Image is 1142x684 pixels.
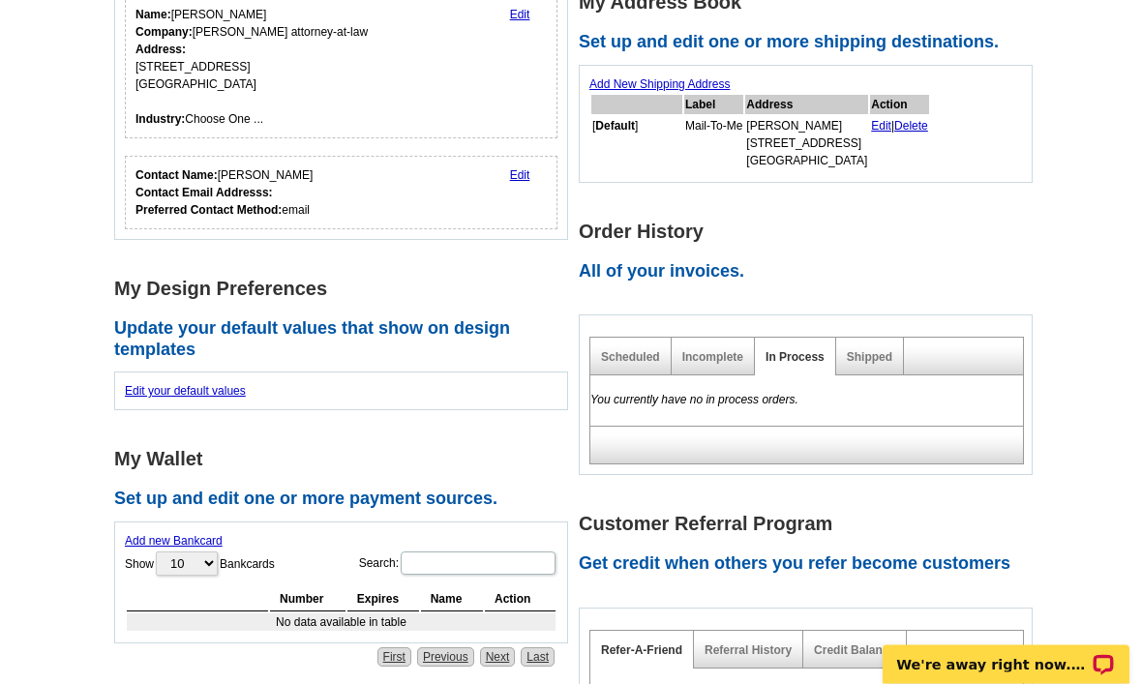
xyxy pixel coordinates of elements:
label: Show Bankcards [125,550,275,579]
a: Incomplete [682,351,743,365]
td: | [870,117,929,171]
h2: Update your default values that show on design templates [114,319,579,361]
a: Edit [871,120,891,134]
h1: Order History [579,223,1043,243]
h2: Get credit when others you refer become customers [579,554,1043,576]
td: [PERSON_NAME] [STREET_ADDRESS] [GEOGRAPHIC_DATA] [745,117,868,171]
h1: My Wallet [114,450,579,470]
th: Label [684,96,743,115]
a: Scheduled [601,351,660,365]
strong: Preferred Contact Method: [135,204,282,218]
strong: Company: [135,26,193,40]
a: Next [480,648,516,668]
a: Shipped [847,351,892,365]
div: [PERSON_NAME] email [135,167,313,220]
select: ShowBankcards [156,552,218,577]
a: Refer-A-Friend [601,644,682,658]
h1: Customer Referral Program [579,515,1043,535]
a: Edit [510,9,530,22]
label: Search: [359,550,557,578]
h2: All of your invoices. [579,262,1043,283]
td: Mail-To-Me [684,117,743,171]
th: Action [485,588,556,612]
a: Edit [510,169,530,183]
div: [PERSON_NAME] [PERSON_NAME] attorney-at-law [STREET_ADDRESS] [GEOGRAPHIC_DATA] Choose One ... [135,7,368,129]
a: Referral History [705,644,792,658]
a: Add new Bankcard [125,535,223,549]
input: Search: [401,552,556,576]
a: Previous [417,648,474,668]
h2: Set up and edit one or more shipping destinations. [579,33,1043,54]
a: Edit your default values [125,385,246,399]
td: [ ] [591,117,682,171]
a: Credit Balance [814,644,895,658]
a: Add New Shipping Address [589,78,730,92]
em: You currently have no in process orders. [590,394,798,407]
h2: Set up and edit one or more payment sources. [114,490,579,511]
th: Address [745,96,868,115]
h1: My Design Preferences [114,280,579,300]
strong: Contact Email Addresss: [135,187,273,200]
strong: Name: [135,9,171,22]
th: Number [270,588,346,612]
a: First [377,648,411,668]
b: Default [595,120,635,134]
a: Delete [894,120,928,134]
strong: Industry: [135,113,185,127]
th: Name [421,588,483,612]
div: Who should we contact regarding order issues? [125,157,557,230]
strong: Address: [135,44,186,57]
a: In Process [766,351,825,365]
iframe: LiveChat chat widget [870,623,1142,684]
strong: Contact Name: [135,169,218,183]
td: No data available in table [127,614,556,632]
th: Action [870,96,929,115]
th: Expires [347,588,419,612]
a: Last [521,648,555,668]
